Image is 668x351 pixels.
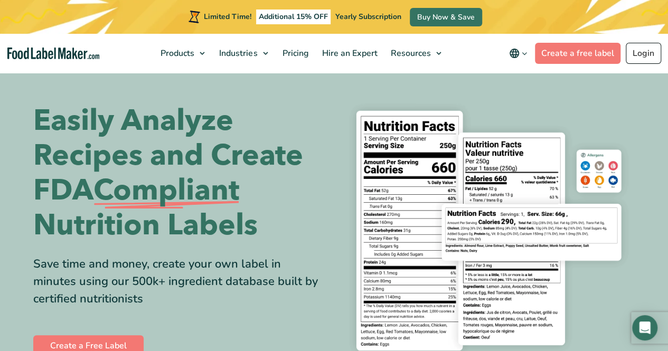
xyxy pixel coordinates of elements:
div: Open Intercom Messenger [632,315,657,340]
span: Hire an Expert [318,48,378,59]
a: Resources [384,34,446,73]
h1: Easily Analyze Recipes and Create FDA Nutrition Labels [33,103,326,243]
a: Create a free label [535,43,620,64]
a: Buy Now & Save [410,8,482,26]
span: Resources [387,48,431,59]
span: Limited Time! [204,12,251,22]
span: Products [157,48,195,59]
div: Save time and money, create your own label in minutes using our 500k+ ingredient database built b... [33,255,326,308]
a: Industries [213,34,273,73]
span: Compliant [93,173,239,208]
a: Login [626,43,661,64]
a: Products [154,34,210,73]
span: Pricing [279,48,309,59]
span: Industries [216,48,258,59]
a: Pricing [276,34,313,73]
span: Additional 15% OFF [256,10,331,24]
span: Yearly Subscription [335,12,401,22]
a: Hire an Expert [315,34,381,73]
